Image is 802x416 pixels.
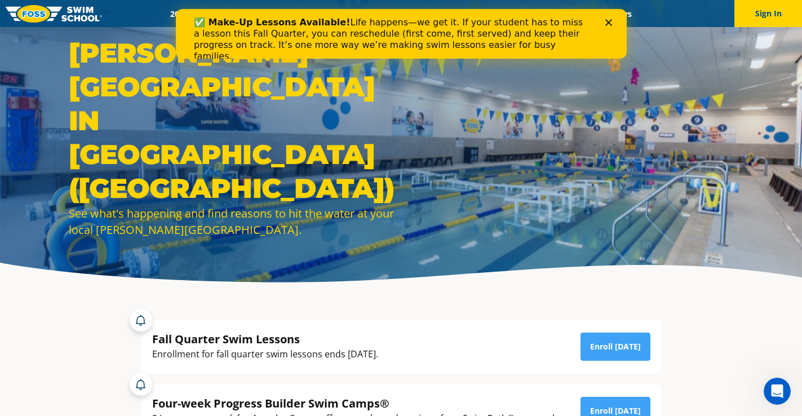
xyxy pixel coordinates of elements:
[69,36,396,205] h1: [PERSON_NAME][GEOGRAPHIC_DATA] in [GEOGRAPHIC_DATA] ([GEOGRAPHIC_DATA])
[581,333,650,361] a: Enroll [DATE]
[152,331,378,347] div: Fall Quarter Swim Lessons
[69,205,396,238] div: See what's happening and find reasons to hit the water at your local [PERSON_NAME][GEOGRAPHIC_DATA].
[18,8,174,19] b: ✅ Make-Up Lessons Available!
[440,8,560,19] a: Swim Like [PERSON_NAME]
[429,10,441,17] div: Close
[6,5,102,23] img: FOSS Swim School Logo
[231,8,278,19] a: Schools
[764,378,791,405] iframe: Intercom live chat
[161,8,231,19] a: 2025 Calendar
[152,347,378,362] div: Enrollment for fall quarter swim lessons ends [DATE].
[278,8,377,19] a: Swim Path® Program
[176,9,627,59] iframe: Intercom live chat banner
[595,8,641,19] a: Careers
[152,396,560,411] div: Four-week Progress Builder Swim Camps®
[559,8,595,19] a: Blog
[377,8,440,19] a: About FOSS
[18,8,415,53] div: Life happens—we get it. If your student has to miss a lesson this Fall Quarter, you can reschedul...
